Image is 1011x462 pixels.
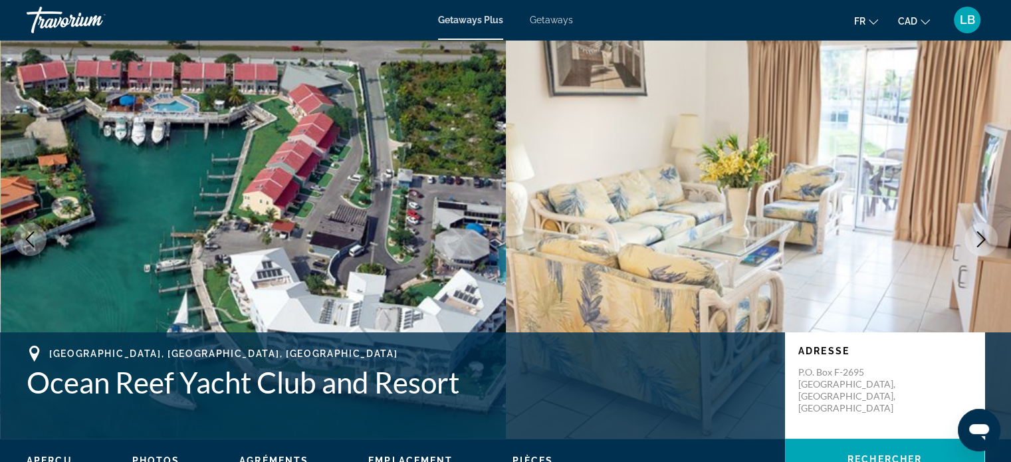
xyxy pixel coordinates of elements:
p: P.O. Box F-2695 [GEOGRAPHIC_DATA], [GEOGRAPHIC_DATA], [GEOGRAPHIC_DATA] [798,366,905,414]
iframe: Bouton de lancement de la fenêtre de messagerie [958,409,1000,451]
a: Getaways Plus [438,15,503,25]
h1: Ocean Reef Yacht Club and Resort [27,365,772,400]
span: fr [854,16,865,27]
button: Next image [964,223,998,256]
span: LB [960,13,975,27]
button: User Menu [950,6,984,34]
span: CAD [898,16,917,27]
p: Adresse [798,346,971,356]
a: Travorium [27,3,160,37]
button: Change language [854,11,878,31]
span: [GEOGRAPHIC_DATA], [GEOGRAPHIC_DATA], [GEOGRAPHIC_DATA] [49,348,397,359]
button: Change currency [898,11,930,31]
a: Getaways [530,15,573,25]
button: Previous image [13,223,47,256]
